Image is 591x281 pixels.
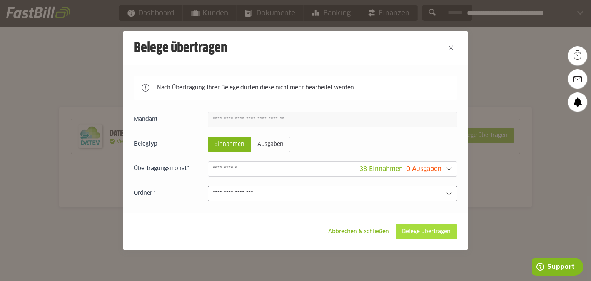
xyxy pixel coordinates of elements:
sl-button: Belege übertragen [396,224,457,239]
span: 0 Ausgaben [406,166,441,172]
sl-radio-button: Einnahmen [208,137,251,152]
sl-button: Abbrechen & schließen [322,224,396,239]
iframe: Öffnet ein Widget, in dem Sie weitere Informationen finden [532,258,583,277]
span: 38 Einnahmen [359,166,403,172]
sl-radio-button: Ausgaben [251,137,290,152]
